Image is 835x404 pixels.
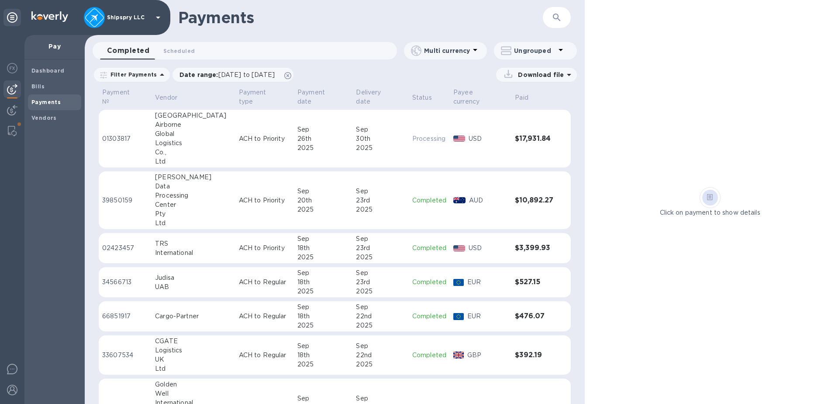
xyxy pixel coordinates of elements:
p: ACH to Regular [239,351,290,360]
p: Delivery date [356,88,393,106]
div: 26th [297,134,349,143]
div: Processing [155,191,232,200]
p: Date range : [179,70,279,79]
div: 30th [356,134,405,143]
div: Sep [356,187,405,196]
img: Foreign exchange [7,63,17,73]
h3: $392.19 [515,351,553,359]
h3: $17,931.84 [515,135,553,143]
div: Cargo-Partner [155,312,232,321]
div: 23rd [356,244,405,253]
p: USD [469,244,508,253]
div: TRS [155,239,232,248]
p: Completed [412,351,446,360]
p: Ungrouped [514,46,556,55]
p: Pay [31,42,78,51]
div: Sep [356,125,405,134]
div: Data [155,182,232,191]
div: 2025 [297,360,349,369]
div: Logistics [155,346,232,355]
h1: Payments [178,8,543,27]
p: Payment № [102,88,137,106]
div: 2025 [297,205,349,214]
span: [DATE] to [DATE] [218,71,275,78]
b: Bills [31,83,45,90]
p: 39850159 [102,196,148,205]
img: USD [453,136,465,142]
p: Filter Payments [107,71,157,78]
div: 18th [297,312,349,321]
div: Ltd [155,364,232,373]
p: Click on payment to show details [660,208,760,217]
div: 2025 [356,205,405,214]
div: [PERSON_NAME] [155,173,232,182]
div: 22nd [356,312,405,321]
p: Completed [412,312,446,321]
div: 2025 [297,253,349,262]
div: Judisa [155,273,232,282]
div: Unpin categories [3,9,21,26]
p: ACH to Priority [239,196,290,205]
img: USD [453,245,465,251]
div: International [155,248,232,258]
div: Sep [356,303,405,312]
p: Payment date [297,88,338,106]
div: 2025 [356,360,405,369]
div: Date range:[DATE] to [DATE] [173,68,293,82]
b: Dashboard [31,67,65,74]
div: Global [155,129,232,139]
span: Payment date [297,88,349,106]
div: 2025 [297,287,349,296]
div: 22nd [356,351,405,360]
div: Sep [297,187,349,196]
p: AUD [469,196,508,205]
span: Payee currency [453,88,508,106]
p: Payment type [239,88,279,106]
div: CGATE [155,337,232,346]
p: ACH to Priority [239,244,290,253]
h3: $10,892.27 [515,196,553,205]
span: Delivery date [356,88,405,106]
h3: $476.07 [515,312,553,320]
p: Vendor [155,93,177,102]
div: Sep [356,268,405,278]
div: Pty [155,209,232,219]
p: Payee currency [453,88,497,106]
div: Sep [356,234,405,244]
div: Logistics [155,139,232,148]
div: 23rd [356,278,405,287]
p: Completed [412,278,446,287]
h3: $3,399.93 [515,244,553,252]
div: 20th [297,196,349,205]
p: ACH to Regular [239,312,290,321]
span: Payment type [239,88,290,106]
p: Completed [412,196,446,205]
div: Sep [297,268,349,278]
div: 2025 [356,143,405,153]
p: 01303817 [102,134,148,143]
div: Ltd [155,157,232,166]
div: 2025 [356,321,405,330]
div: Sep [297,125,349,134]
div: Sep [297,234,349,244]
p: Status [412,93,432,102]
div: Airborne [155,120,232,129]
b: Payments [31,99,61,105]
span: Status [412,93,443,102]
p: ACH to Regular [239,278,290,287]
p: Processing [412,134,446,143]
div: Center [155,200,232,209]
div: Well [155,389,232,398]
div: 2025 [356,253,405,262]
img: AUD [453,197,466,203]
p: Multi currency [424,46,470,55]
p: Completed [412,244,446,253]
p: EUR [467,278,508,287]
div: UAB [155,282,232,292]
p: Download file [514,70,564,79]
div: Sep [356,341,405,351]
div: 2025 [297,143,349,153]
p: 66851917 [102,312,148,321]
p: USD [469,134,508,143]
div: 18th [297,278,349,287]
